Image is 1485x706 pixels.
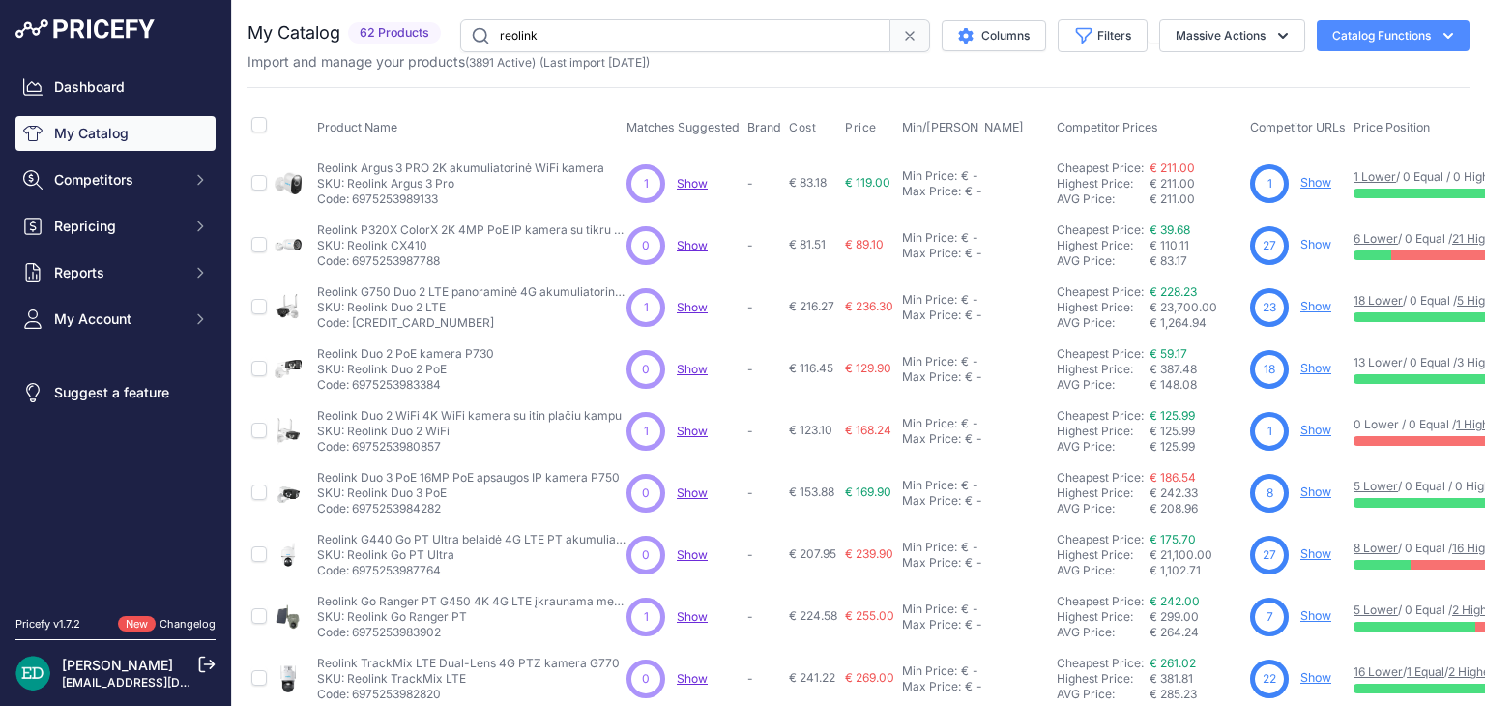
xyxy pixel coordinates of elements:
div: Max Price: [902,493,961,509]
p: Code: 6975253989133 [317,191,604,207]
a: € 211.00 [1150,161,1195,175]
div: Max Price: [902,431,961,447]
div: AVG Price: [1057,377,1150,393]
div: Min Price: [902,540,957,555]
div: € 83.17 [1150,253,1242,269]
h2: My Catalog [247,19,340,46]
a: Cheapest Price: [1057,532,1144,546]
div: - [969,663,978,679]
div: Highest Price: [1057,671,1150,687]
span: Brand [747,120,781,134]
p: SKU: Reolink Duo 3 PoE [317,485,620,501]
p: Reolink Duo 2 WiFi 4K WiFi kamera su itin plačiu kampu [317,408,622,424]
a: € 228.23 [1150,284,1197,299]
a: Dashboard [15,70,216,104]
a: € 175.70 [1150,532,1196,546]
div: - [969,416,978,431]
button: Massive Actions [1159,19,1305,52]
div: - [973,246,982,261]
span: € 216.27 [789,299,834,313]
div: € [965,555,973,571]
span: € 153.88 [789,485,834,499]
div: € [961,540,969,555]
div: € [961,416,969,431]
a: Changelog [160,617,216,631]
span: € 125.99 [1150,424,1195,438]
div: Min Price: [902,478,957,493]
div: € 285.23 [1150,687,1242,702]
div: € 211.00 [1150,191,1242,207]
span: Show [677,547,708,562]
span: € 241.22 [789,670,835,685]
p: SKU: Reolink Go Ranger PT [317,609,626,625]
div: Min Price: [902,168,957,184]
div: AVG Price: [1057,253,1150,269]
span: Cost [789,120,816,135]
a: 5 Lower [1354,479,1398,493]
span: € 168.24 [845,423,891,437]
div: Max Price: [902,246,961,261]
a: Show [677,238,708,252]
div: € [961,478,969,493]
div: Max Price: [902,308,961,323]
p: SKU: Reolink Duo 2 PoE [317,362,494,377]
a: Cheapest Price: [1057,222,1144,237]
button: Cost [789,120,820,135]
span: ( ) [465,55,536,70]
a: Cheapest Price: [1057,470,1144,485]
div: Highest Price: [1057,300,1150,315]
p: Reolink Duo 3 PoE 16MP PoE apsaugos IP kamera P750 [317,470,620,485]
div: - [973,555,982,571]
span: Show [677,176,708,191]
span: 1 [644,423,649,440]
a: [PERSON_NAME] [62,657,173,673]
span: (Last import [DATE]) [539,55,650,70]
a: Cheapest Price: [1057,594,1144,608]
span: € 239.90 [845,546,893,561]
a: Show [677,485,708,500]
span: Matches Suggested [626,120,740,134]
p: SKU: Reolink Duo 2 WiFi [317,424,622,439]
p: Reolink G750 Duo 2 LTE panoraminė 4G akumuliatorinė kamera [317,284,626,300]
nav: Sidebar [15,70,216,593]
span: 1 [1267,423,1272,440]
a: Suggest a feature [15,375,216,410]
div: € 264.24 [1150,625,1242,640]
span: € 236.30 [845,299,893,313]
span: € 21,100.00 [1150,547,1212,562]
div: Min Price: [902,230,957,246]
span: 0 [642,237,650,254]
a: Show [1300,361,1331,375]
div: Highest Price: [1057,547,1150,563]
a: Show [1300,670,1331,685]
span: € 169.90 [845,485,891,499]
div: € 125.99 [1150,439,1242,455]
a: 16 Lower [1354,664,1403,679]
a: Show [677,671,708,686]
div: Pricefy v1.7.2 [15,616,80,632]
p: Code: 6975253987788 [317,253,626,269]
span: € 116.45 [789,361,833,375]
p: - [747,485,781,501]
div: - [969,230,978,246]
span: 1 [644,175,649,192]
p: Code: 6975253987764 [317,563,626,578]
a: Show [1300,608,1331,623]
img: Pricefy Logo [15,19,155,39]
a: Show [677,362,708,376]
p: Import and manage your products [247,52,650,72]
div: Min Price: [902,292,957,308]
a: Show [1300,237,1331,251]
div: € [961,168,969,184]
div: Max Price: [902,617,961,632]
div: AVG Price: [1057,687,1150,702]
div: Min Price: [902,354,957,369]
p: Reolink P320X ColorX 2K 4MP PoE IP kamera su tikru pilnų spalvų naktiniu matymu [317,222,626,238]
a: Cheapest Price: [1057,408,1144,423]
span: Competitor URLs [1250,120,1346,134]
button: My Account [15,302,216,337]
div: € [961,602,969,617]
a: 1 Lower [1354,169,1396,184]
p: Code: 6975253983902 [317,625,626,640]
a: Cheapest Price: [1057,161,1144,175]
